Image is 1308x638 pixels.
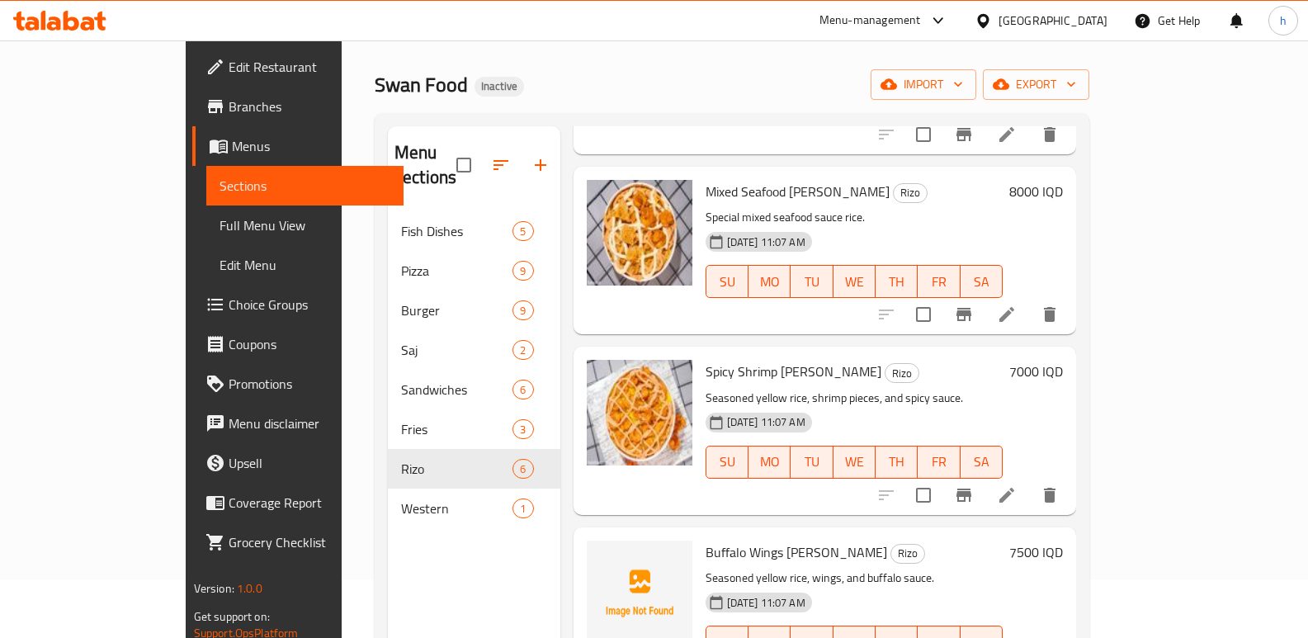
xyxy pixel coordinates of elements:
[220,176,391,196] span: Sections
[513,303,532,319] span: 9
[192,87,404,126] a: Branches
[192,443,404,483] a: Upsell
[1030,475,1070,515] button: delete
[961,446,1003,479] button: SA
[220,215,391,235] span: Full Menu View
[713,270,742,294] span: SU
[229,334,391,354] span: Coupons
[388,409,560,449] div: Fries3
[967,270,996,294] span: SA
[192,522,404,562] a: Grocery Checklist
[401,221,512,241] div: Fish Dishes
[906,297,941,332] span: Select to update
[884,74,963,95] span: import
[481,145,521,185] span: Sort sections
[706,540,887,565] span: Buffalo Wings [PERSON_NAME]
[388,449,560,489] div: Rizo6
[512,380,533,399] div: items
[1009,541,1063,564] h6: 7500 IQD
[706,359,881,384] span: Spicy Shrimp [PERSON_NAME]
[999,12,1107,30] div: [GEOGRAPHIC_DATA]
[512,261,533,281] div: items
[1280,12,1287,30] span: h
[192,126,404,166] a: Menus
[918,446,960,479] button: FR
[944,115,984,154] button: Branch-specific-item
[720,414,812,430] span: [DATE] 11:07 AM
[748,265,791,298] button: MO
[206,166,404,206] a: Sections
[401,261,512,281] span: Pizza
[229,414,391,433] span: Menu disclaimer
[720,595,812,611] span: [DATE] 11:07 AM
[401,459,512,479] span: Rizo
[720,234,812,250] span: [DATE] 11:07 AM
[748,446,791,479] button: MO
[513,461,532,477] span: 6
[891,544,924,563] span: Rizo
[194,606,270,627] span: Get support on:
[446,148,481,182] span: Select all sections
[192,483,404,522] a: Coverage Report
[833,265,876,298] button: WE
[388,330,560,370] div: Saj2
[388,291,560,330] div: Burger9
[918,265,960,298] button: FR
[894,183,927,202] span: Rizo
[924,450,953,474] span: FR
[797,450,826,474] span: TU
[513,343,532,358] span: 2
[512,419,533,439] div: items
[1009,360,1063,383] h6: 7000 IQD
[401,340,512,360] div: Saj
[587,360,692,466] img: Spicy Shrimp Rizo
[997,485,1017,505] a: Edit menu item
[906,117,941,152] span: Select to update
[819,11,921,31] div: Menu-management
[513,501,532,517] span: 1
[512,221,533,241] div: items
[512,300,533,320] div: items
[587,180,692,286] img: Mixed Seafood Rizo
[513,263,532,279] span: 9
[706,568,1003,588] p: Seasoned yellow rice, wings, and buffalo sauce.
[983,69,1089,100] button: export
[876,446,918,479] button: TH
[388,211,560,251] div: Fish Dishes5
[706,265,748,298] button: SU
[706,446,748,479] button: SU
[206,245,404,285] a: Edit Menu
[906,478,941,513] span: Select to update
[388,251,560,291] div: Pizza9
[512,340,533,360] div: items
[401,419,512,439] span: Fries
[475,77,524,97] div: Inactive
[229,97,391,116] span: Branches
[401,300,512,320] span: Burger
[706,179,890,204] span: Mixed Seafood [PERSON_NAME]
[840,450,869,474] span: WE
[192,47,404,87] a: Edit Restaurant
[229,374,391,394] span: Promotions
[229,453,391,473] span: Upsell
[229,493,391,513] span: Coverage Report
[388,489,560,528] div: Western1
[237,578,262,599] span: 1.0.0
[944,475,984,515] button: Branch-specific-item
[791,446,833,479] button: TU
[961,265,1003,298] button: SA
[713,450,742,474] span: SU
[996,74,1076,95] span: export
[206,206,404,245] a: Full Menu View
[375,66,468,103] span: Swan Food
[401,380,512,399] div: Sandwiches
[706,388,1003,409] p: Seasoned yellow rice, shrimp pieces, and spicy sauce.
[192,324,404,364] a: Coupons
[512,499,533,518] div: items
[229,295,391,314] span: Choice Groups
[997,305,1017,324] a: Edit menu item
[885,363,919,383] div: Rizo
[192,364,404,404] a: Promotions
